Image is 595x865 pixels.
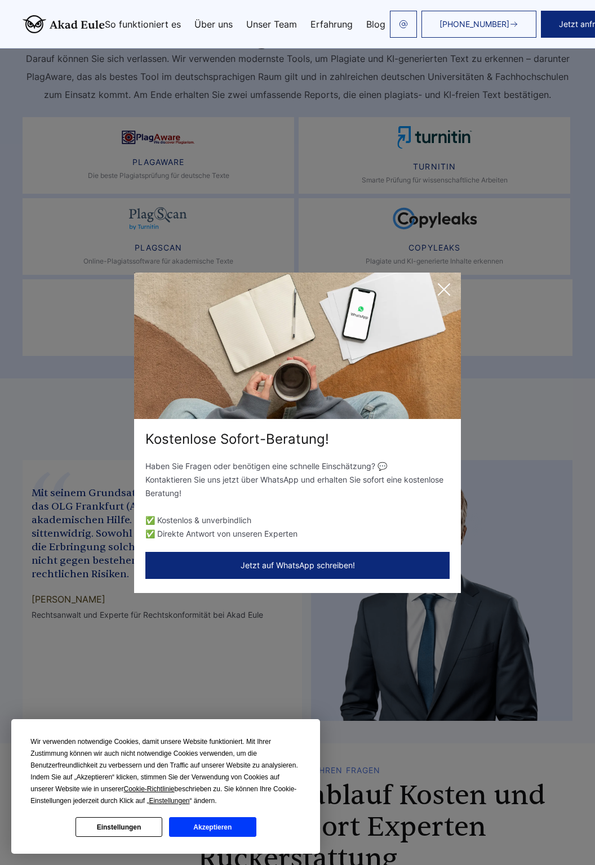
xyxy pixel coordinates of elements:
a: Erfahrung [310,20,353,29]
img: exit [134,273,461,419]
button: Jetzt auf WhatsApp schreiben! [145,552,450,579]
img: logo [23,15,105,33]
li: ✅ Kostenlos & unverbindlich [145,514,450,527]
img: email [399,20,408,29]
li: ✅ Direkte Antwort von unseren Experten [145,527,450,541]
div: Kostenlose Sofort-Beratung! [134,430,461,448]
a: Unser Team [246,20,297,29]
span: [PHONE_NUMBER] [439,20,509,29]
a: So funktioniert es [105,20,181,29]
a: Blog [366,20,385,29]
a: Über uns [194,20,233,29]
span: Einstellungen [149,797,189,805]
span: Cookie-Richtlinie [124,785,175,793]
div: Wir verwenden notwendige Cookies, damit unsere Website funktioniert. Mit Ihrer Zustimmung können ... [30,736,301,807]
a: [PHONE_NUMBER] [421,11,536,38]
div: Cookie Consent Prompt [11,719,320,854]
button: Einstellungen [76,817,162,837]
button: Akzeptieren [169,817,256,837]
p: Haben Sie Fragen oder benötigen eine schnelle Einschätzung? 💬 Kontaktieren Sie uns jetzt über Wha... [145,460,450,500]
